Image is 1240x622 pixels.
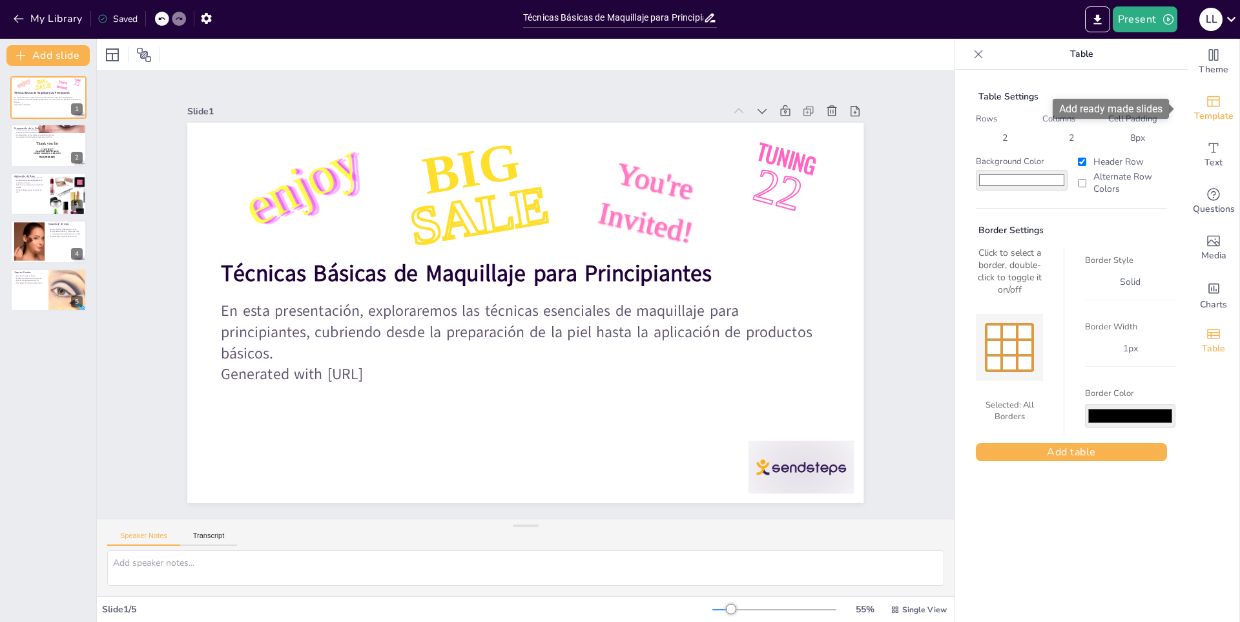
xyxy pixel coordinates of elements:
p: Generated with [URL] [14,103,83,106]
div: Border Settings [976,224,1167,236]
p: Elegir el tono correcto es esencial. [14,177,45,180]
p: En esta presentación, exploraremos las técnicas esenciales de maquillaje para principiantes, cubr... [222,300,830,364]
div: Add ready made slides [1053,99,1169,119]
div: Add images, graphics, shapes or video [1188,225,1239,271]
span: Tuning [754,135,820,181]
strong: Técnicas Básicas de Maquillaje para Principiantes [222,258,712,289]
p: Completar el look es satisfactorio. [14,282,45,284]
div: Add a table [1188,318,1239,364]
span: Table [1202,342,1225,356]
div: Change the overall theme [1188,39,1239,85]
div: Slide 1 / 5 [102,603,712,616]
button: Transcript [180,532,238,546]
div: Inner Horizontal Borders (Double-click to toggle) [986,354,1033,357]
span: Thank you for coming! [36,141,58,151]
span: enjoy [234,131,369,237]
p: En esta presentación, exploraremos las técnicas esenciales de maquillaje para principiantes, cubr... [14,96,83,103]
p: Table [989,39,1175,70]
div: 3 [71,200,83,211]
div: 2 [10,124,87,167]
span: Template [1194,109,1234,123]
p: El delineador define y resalta los ojos. [48,231,83,233]
p: Experimentar es parte del proceso. [48,235,83,238]
p: Tonificar ayuda a equilibrar el pH de la piel. [14,131,83,134]
label: Rows [976,113,1035,125]
div: 3 [10,172,87,215]
span: SALE [406,174,553,255]
div: Inner Vertical Borders (Double-click to toggle) [1016,324,1018,371]
span: Tuning [74,78,82,83]
p: Fijar el maquillaje es esencial. [14,279,45,282]
div: Selected: All Borders [976,394,1043,428]
span: We would like to express our sincerest gratitude for celebrating our wedding with us. [34,149,61,154]
label: Columns [1042,113,1101,125]
span: Text [1204,156,1223,170]
p: La preparación de la piel protege contra daños. [14,136,83,138]
div: Left Border (Double-click to toggle) [985,324,987,371]
label: Border Style [1085,254,1175,266]
button: l l [1199,6,1223,32]
div: 2 [997,132,1013,144]
div: Right Border (Double-click to toggle) [1031,324,1034,371]
div: 5 [71,296,83,307]
div: Inner Horizontal Borders (Double-click to toggle) [986,338,1033,341]
input: Insert title [523,8,703,27]
span: bella & [PERSON_NAME] [39,155,55,158]
div: 4 [71,248,83,260]
label: Cell Padding [1108,113,1167,125]
div: Click to select a border, double-click to toggle it on/off [976,247,1043,296]
p: La aplicación adecuada asegura un acabado uniforme. [14,179,45,183]
span: Single View [902,605,947,615]
p: Generated with [URL] [222,364,830,385]
p: El labial resalta tu estilo personal. [14,277,45,280]
button: My Library [10,8,88,29]
p: La limpieza es esencial para una buena base de maquillaje. [14,129,83,131]
div: Saved [98,13,138,25]
button: Add table [976,443,1167,461]
div: l l [1199,8,1223,31]
div: 1 [71,103,83,115]
span: Position [136,47,152,63]
p: Toques Finales [14,270,45,274]
div: 1 [10,76,87,119]
div: 55 % [849,603,880,616]
div: Top Border (Double-click to toggle) [986,323,1033,326]
p: La base debe parecer parte de tu piel. [14,189,45,193]
div: solid [1112,273,1148,291]
span: Theme [1199,63,1228,77]
input: Header Row [1078,158,1086,166]
div: 4 [10,220,87,263]
span: Charts [1200,298,1227,312]
span: Media [1201,249,1226,263]
p: El rubor da vida al rostro. [14,275,45,277]
div: 8 px [1125,132,1150,144]
span: BIG [36,77,48,85]
div: Slide 1 [187,105,724,118]
div: Layout [102,45,123,65]
p: La hidratación es clave para un acabado uniforme. [14,134,83,136]
button: Export to PowerPoint [1085,6,1110,32]
button: Present [1113,6,1177,32]
div: Inner Vertical Borders (Double-click to toggle) [1000,324,1003,371]
div: Add charts and graphs [1188,271,1239,318]
strong: Técnicas Básicas de Maquillaje para Principiantes [14,92,70,95]
button: Add slide [6,45,90,66]
label: Background Color [976,156,1068,167]
label: Header Row [1075,156,1167,168]
label: Border Color [1085,388,1175,399]
div: 2 [1064,132,1079,144]
p: Difuminar es clave para evitar líneas visibles. [14,184,45,189]
input: Alternate Row Colors [1078,179,1086,187]
p: La máscara de pestañas abre la mirada. [48,233,83,236]
div: Add text boxes [1188,132,1239,178]
div: Add ready made slides [1188,85,1239,132]
label: Alternate Row Colors [1075,171,1167,195]
p: Aplicación de Base [14,174,45,178]
button: Speaker Notes [107,532,180,546]
span: Questions [1193,202,1235,216]
div: Table Settings [976,90,1167,103]
span: SALE [35,82,52,91]
span: 22 [749,158,809,222]
div: 5 [10,269,87,311]
div: 2 [71,152,83,163]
